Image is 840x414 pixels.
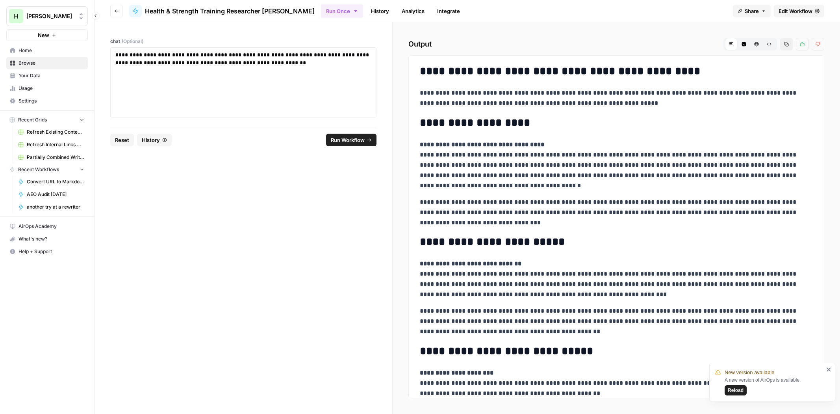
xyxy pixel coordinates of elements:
[7,233,87,245] div: What's new?
[137,134,172,146] button: History
[321,4,363,18] button: Run Once
[18,166,59,173] span: Recent Workflows
[15,126,88,138] a: Refresh Existing Content [DATE]
[19,223,84,230] span: AirOps Academy
[6,69,88,82] a: Your Data
[733,5,771,17] button: Share
[6,164,88,175] button: Recent Workflows
[6,95,88,107] a: Settings
[38,31,49,39] span: New
[408,38,824,50] h2: Output
[826,366,832,373] button: close
[122,38,143,45] span: (Optional)
[142,136,160,144] span: History
[27,191,84,198] span: AEO Audit [DATE]
[331,136,365,144] span: Run Workflow
[27,203,84,211] span: another try at a rewriter
[432,5,465,17] a: Integrate
[6,220,88,233] a: AirOps Academy
[6,57,88,69] a: Browse
[27,154,84,161] span: Partially Combined Writer Grid
[6,233,88,245] button: What's new?
[15,151,88,164] a: Partially Combined Writer Grid
[18,116,47,123] span: Recent Grids
[15,188,88,201] a: AEO Audit [DATE]
[26,12,74,20] span: [PERSON_NAME]
[6,114,88,126] button: Recent Grids
[6,44,88,57] a: Home
[725,385,747,395] button: Reload
[774,5,824,17] a: Edit Workflow
[6,82,88,95] a: Usage
[19,85,84,92] span: Usage
[397,5,429,17] a: Analytics
[19,60,84,67] span: Browse
[19,97,84,104] span: Settings
[129,5,315,17] a: Health & Strength Training Researcher [PERSON_NAME]
[19,47,84,54] span: Home
[110,134,134,146] button: Reset
[19,248,84,255] span: Help + Support
[779,7,812,15] span: Edit Workflow
[110,38,376,45] label: chat
[728,387,744,394] span: Reload
[27,141,84,148] span: Refresh Internal Links Grid (1)
[15,175,88,188] a: Convert URL to Markdown
[115,136,129,144] span: Reset
[326,134,376,146] button: Run Workflow
[27,178,84,185] span: Convert URL to Markdown
[6,245,88,258] button: Help + Support
[15,138,88,151] a: Refresh Internal Links Grid (1)
[14,11,19,21] span: H
[145,6,315,16] span: Health & Strength Training Researcher [PERSON_NAME]
[19,72,84,79] span: Your Data
[27,129,84,136] span: Refresh Existing Content [DATE]
[745,7,759,15] span: Share
[725,377,824,395] div: A new version of AirOps is available.
[6,6,88,26] button: Workspace: Hasbrook
[725,369,774,377] span: New version available
[6,29,88,41] button: New
[366,5,394,17] a: History
[15,201,88,213] a: another try at a rewriter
